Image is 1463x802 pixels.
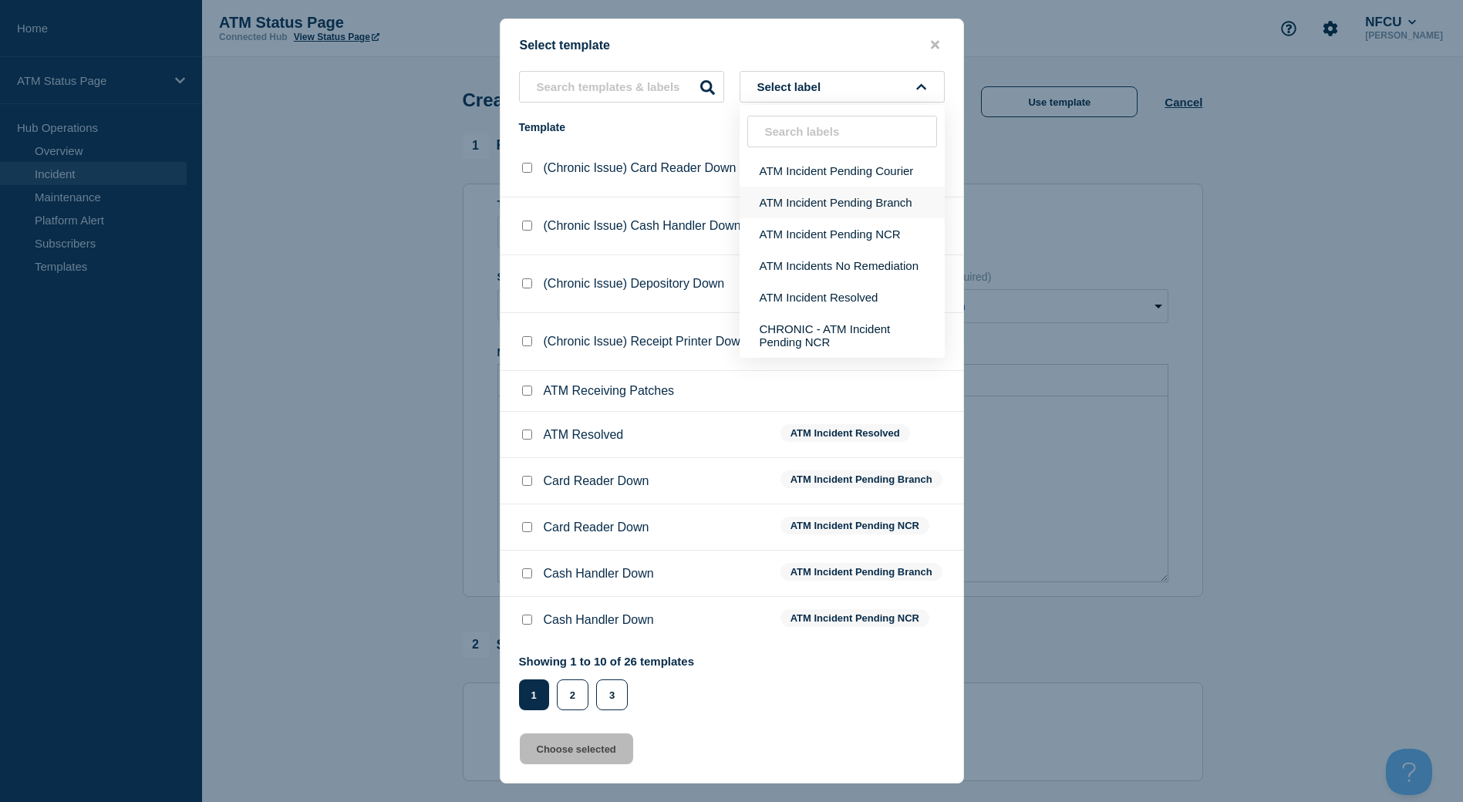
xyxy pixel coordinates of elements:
[544,613,654,627] p: Cash Handler Down
[596,679,628,710] button: 3
[544,521,649,534] p: Card Reader Down
[780,470,942,488] span: ATM Incident Pending Branch
[544,384,675,398] p: ATM Receiving Patches
[522,278,532,288] input: (Chronic Issue) Depository Down checkbox
[740,187,945,218] button: ATM Incident Pending Branch
[522,430,532,440] input: ATM Resolved checkbox
[501,38,963,52] div: Select template
[519,71,724,103] input: Search templates & labels
[544,567,654,581] p: Cash Handler Down
[544,277,725,291] p: (Chronic Issue) Depository Down
[522,522,532,532] input: Card Reader Down checkbox
[544,428,624,442] p: ATM Resolved
[926,38,944,52] button: close button
[522,568,532,578] input: Cash Handler Down checkbox
[740,71,945,103] button: Select label
[522,163,532,173] input: (Chronic Issue) Card Reader Down checkbox
[740,281,945,313] button: ATM Incident Resolved
[519,679,549,710] button: 1
[757,80,828,93] span: Select label
[747,116,937,147] input: Search labels
[522,615,532,625] input: Cash Handler Down checkbox
[740,250,945,281] button: ATM Incidents No Remediation
[780,424,910,442] span: ATM Incident Resolved
[740,313,945,358] button: CHRONIC - ATM Incident Pending NCR
[519,121,765,133] div: Template
[522,386,532,396] input: ATM Receiving Patches checkbox
[520,733,633,764] button: Choose selected
[780,563,942,581] span: ATM Incident Pending Branch
[522,336,532,346] input: (Chronic Issue) Receipt Printer Down checkbox
[522,221,532,231] input: (Chronic Issue) Cash Handler Down checkbox
[780,609,929,627] span: ATM Incident Pending NCR
[544,219,741,233] p: (Chronic Issue) Cash Handler Down
[544,474,649,488] p: Card Reader Down
[740,218,945,250] button: ATM Incident Pending NCR
[544,161,737,175] p: (Chronic Issue) Card Reader Down
[740,155,945,187] button: ATM Incident Pending Courier
[522,476,532,486] input: Card Reader Down checkbox
[519,655,695,668] p: Showing 1 to 10 of 26 templates
[780,517,929,534] span: ATM Incident Pending NCR
[557,679,588,710] button: 2
[544,335,747,349] p: (Chronic Issue) Receipt Printer Down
